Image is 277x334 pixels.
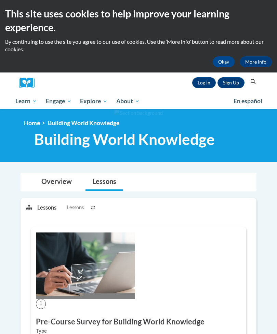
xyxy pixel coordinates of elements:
a: Register [217,77,245,88]
div: Main menu [10,93,267,109]
a: Home [24,119,40,126]
p: By continuing to use the site you agree to our use of cookies. Use the ‘More info’ button to read... [5,38,272,53]
a: Log In [192,77,216,88]
a: More Info [240,56,272,67]
a: Overview [35,173,79,191]
h2: This site uses cookies to help improve your learning experience. [5,7,272,35]
img: Section background [114,109,163,117]
img: Logo brand [19,78,39,88]
span: 1 [36,299,46,309]
a: Learn [11,93,41,109]
span: Engage [46,97,71,105]
a: Lessons [85,173,123,191]
a: En español [229,94,267,108]
span: En español [234,97,262,105]
h3: Pre-Course Survey for Building World Knowledge [36,317,241,327]
span: Learn [15,97,37,105]
span: Building World Knowledge [34,130,215,148]
img: Course Image [36,232,135,299]
a: Cox Campus [19,78,39,88]
span: Building World Knowledge [48,119,119,126]
button: Okay [213,56,235,67]
span: Explore [80,97,107,105]
span: About [116,97,140,105]
a: Engage [41,93,76,109]
p: Lessons [37,204,56,211]
a: About [112,93,144,109]
span: Lessons [67,204,84,211]
a: Explore [76,93,112,109]
button: Search [248,78,258,86]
